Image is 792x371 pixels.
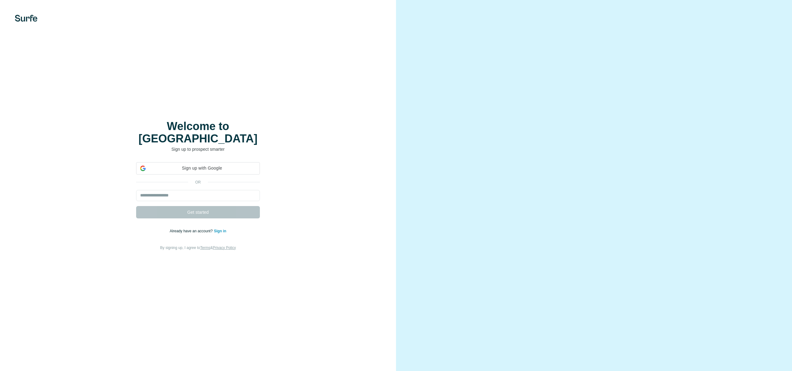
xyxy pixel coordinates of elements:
[160,246,236,250] span: By signing up, I agree to &
[136,120,260,145] h1: Welcome to [GEOGRAPHIC_DATA]
[188,179,208,185] p: or
[148,165,256,171] span: Sign up with Google
[170,229,214,233] span: Already have an account?
[136,146,260,152] p: Sign up to prospect smarter
[214,229,226,233] a: Sign in
[15,15,37,22] img: Surfe's logo
[213,246,236,250] a: Privacy Policy
[200,246,210,250] a: Terms
[136,162,260,175] div: Sign up with Google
